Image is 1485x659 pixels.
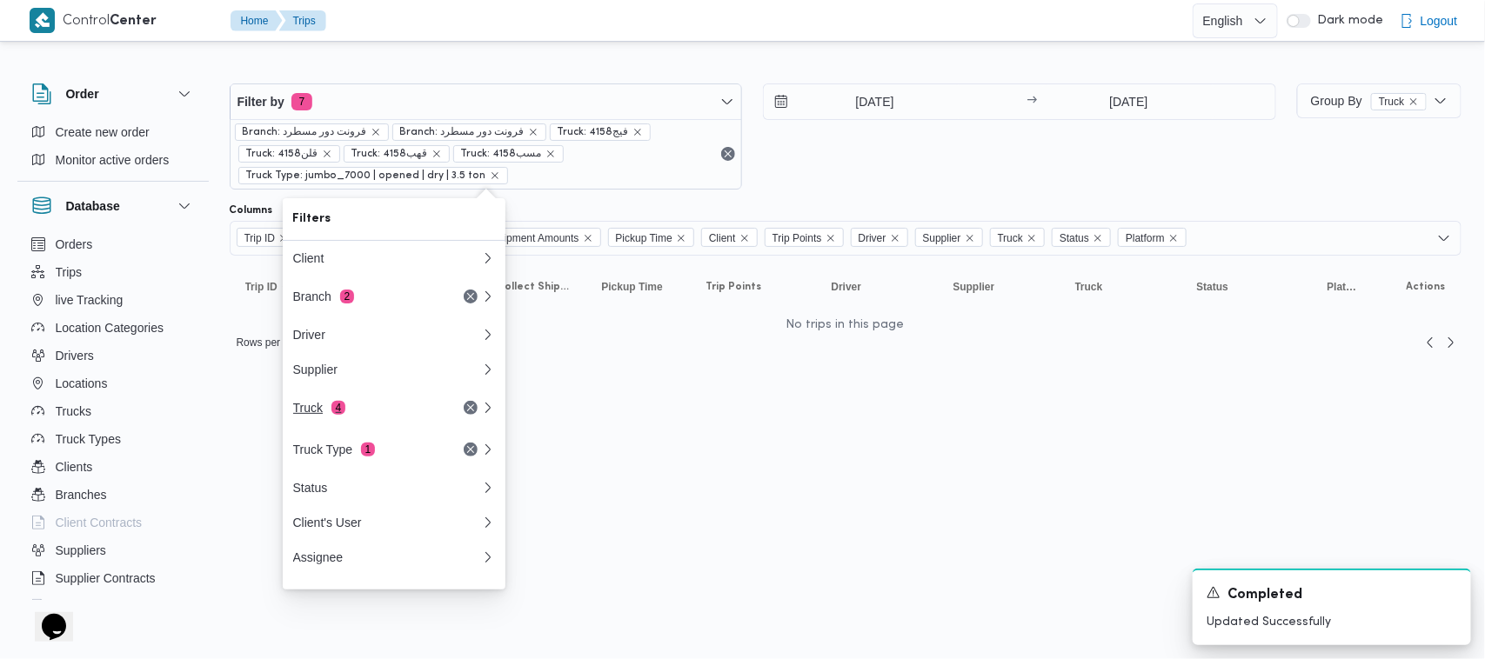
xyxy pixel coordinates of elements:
[1421,10,1458,31] span: Logout
[701,228,758,247] span: Client
[24,369,202,397] button: Locations
[56,401,91,422] span: Trucks
[24,397,202,425] button: Trucks
[583,233,593,243] button: Remove Collect Shipment Amounts from selection in this group
[56,540,106,561] span: Suppliers
[24,453,202,481] button: Clients
[400,124,525,140] span: Branch: فرونت دور مسطرد
[953,280,995,294] span: Supplier
[246,146,318,162] span: Truck: قلن4158
[351,146,428,162] span: Truck: قهب4158
[595,273,682,301] button: Pickup Time
[24,286,202,314] button: live Tracking
[24,342,202,369] button: Drivers
[1168,233,1179,243] button: Remove Platform from selection in this group
[230,203,273,217] label: Columns
[231,84,742,119] button: Filter by7 active filters
[1441,332,1462,353] a: Next page, 2
[457,229,579,248] span: Collect Shipment Amounts
[279,10,326,31] button: Trips
[66,83,99,104] h3: Order
[56,429,121,449] span: Truck Types
[461,146,542,162] span: Truck: مسب4158
[331,401,345,415] span: 4
[24,509,202,536] button: Client Contracts
[344,145,450,163] span: Truck: قهب4158
[851,228,908,247] span: Driver
[773,229,822,248] span: Trip Points
[293,550,481,564] div: Assignee
[56,122,150,143] span: Create new order
[1093,233,1103,243] button: Remove Status from selection in this group
[56,484,107,505] span: Branches
[1437,231,1451,245] button: Open list of options
[1311,94,1427,108] span: Group By Truck
[56,456,93,477] span: Clients
[231,10,283,31] button: Home
[24,425,202,453] button: Truck Types
[17,589,73,642] iframe: chat widget
[528,127,538,137] button: remove selected entity
[24,258,202,286] button: Trips
[293,328,481,342] div: Driver
[632,127,643,137] button: remove selected entity
[283,241,505,276] button: Client
[31,196,195,216] button: Database
[371,127,381,137] button: remove selected entity
[24,481,202,509] button: Branches
[245,280,278,294] span: Trip ID; Sorted in descending order
[616,229,672,248] span: Pickup Time
[449,228,601,247] span: Collect Shipment Amounts
[56,373,108,394] span: Locations
[281,280,295,294] svg: Sorted in descending order
[278,233,289,243] button: Remove Trip ID from selection in this group
[915,228,983,247] span: Supplier
[283,429,505,470] button: Truck Type1Remove
[1118,228,1187,247] span: Platform
[602,280,663,294] span: Pickup Time
[1060,229,1089,248] span: Status
[24,230,202,258] button: Orders
[24,118,202,146] button: Create new order
[56,262,83,283] span: Trips
[56,290,124,310] span: live Tracking
[293,516,481,529] div: Client's User
[947,273,1051,301] button: Supplier
[283,505,505,540] button: Client's User
[246,168,486,183] span: Truck Type: jumbo_7000 | opened | dry | 3.5 ton
[1207,613,1457,631] p: Updated Successfully
[293,251,481,265] div: Client
[235,123,389,141] span: Branch: فرونت دور مسطرد
[237,228,298,247] span: Trip ID
[832,280,862,294] span: Driver
[244,229,276,248] span: Trip ID
[1027,96,1037,108] div: →
[56,150,170,170] span: Monitor active orders
[291,93,312,110] span: 7 active filters
[17,230,209,607] div: Database
[283,470,505,505] button: Status
[56,317,164,338] span: Location Categories
[24,146,202,174] button: Monitor active orders
[1420,332,1441,353] button: Previous page
[825,273,929,301] button: Driver
[739,233,750,243] button: Remove Client from selection in this group
[431,149,442,159] button: remove selected entity
[545,149,556,159] button: remove selected entity
[56,512,143,533] span: Client Contracts
[1297,83,1462,118] button: Group ByTruckremove selected entity
[24,564,202,592] button: Supplier Contracts
[1068,273,1173,301] button: Truck
[322,149,332,159] button: remove selected entity
[1393,3,1465,38] button: Logout
[293,481,481,495] div: Status
[550,123,651,141] span: Truck: فيج4158
[24,592,202,620] button: Devices
[460,397,481,418] button: Remove
[283,317,505,352] button: Driver
[1027,233,1037,243] button: Remove Truck from selection in this group
[340,290,354,303] span: 2
[826,233,836,243] button: Remove Trip Points from selection in this group
[1227,585,1302,606] span: Completed
[1321,273,1366,301] button: Platform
